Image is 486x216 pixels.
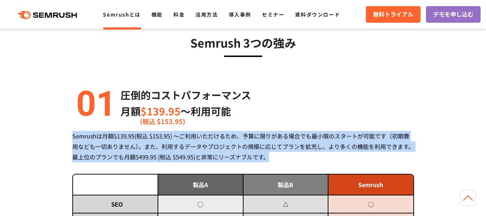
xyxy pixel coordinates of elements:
p: 月額 〜利用可能 [121,103,251,119]
span: $139.95 [141,104,181,118]
a: 活用方法 [195,11,218,18]
a: 料金 [173,11,185,18]
a: セミナー [262,11,284,18]
a: Semrushとは [103,11,140,18]
span: (税込 $153.95) [140,113,185,129]
a: デモを申し込む [426,6,481,23]
a: 無料トライアル [366,6,421,23]
td: ◯ [328,195,413,213]
img: alt [72,87,115,119]
a: 資料ダウンロード [295,11,340,18]
td: △ [243,195,328,213]
h3: Semrush 3つの強み [72,34,414,52]
div: Semrushは月額$139.95(税込 $153.95) ～ご利用いただけるため、予算に限りがある場合でも最小限のスタートが可能です（初期費用なども一切ありません）。また、利用するデータやプロ... [72,131,414,162]
span: 無料トライアル [373,10,413,19]
td: SEO [73,195,158,213]
td: Semrush [328,175,413,195]
td: 製品A [158,175,243,195]
td: 製品B [243,175,328,195]
p: 圧倒的コストパフォーマンス [121,87,251,103]
a: 導入事例 [229,11,251,18]
a: 機能 [151,11,163,18]
td: ◯ [158,195,243,213]
span: デモを申し込む [433,10,473,19]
